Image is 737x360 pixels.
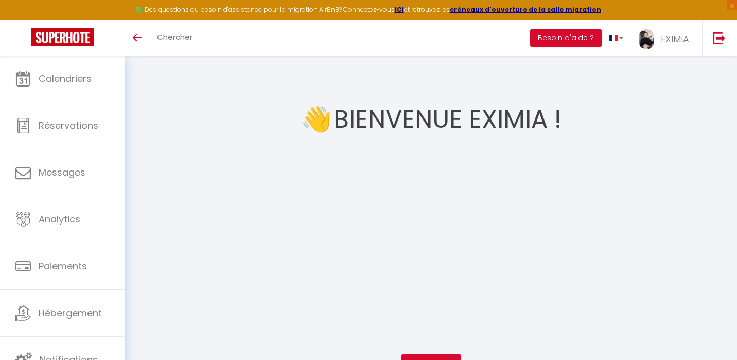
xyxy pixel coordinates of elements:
[149,20,200,56] a: Chercher
[395,5,404,14] a: ICI
[713,31,726,44] img: logout
[267,150,596,336] iframe: welcome-outil.mov
[661,32,689,45] span: EXIMIA
[39,72,92,85] span: Calendriers
[31,28,94,46] img: Super Booking
[39,166,85,179] span: Messages
[301,100,332,139] span: 👋
[39,119,98,132] span: Réservations
[157,31,192,42] span: Chercher
[631,20,702,56] a: ... EXIMIA
[334,89,561,150] h1: Bienvenue EXIMIA !
[39,213,80,226] span: Analytics
[39,260,87,272] span: Paiements
[639,29,654,49] img: ...
[39,306,102,319] span: Hébergement
[450,5,601,14] a: créneaux d'ouverture de la salle migration
[530,29,602,47] button: Besoin d'aide ?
